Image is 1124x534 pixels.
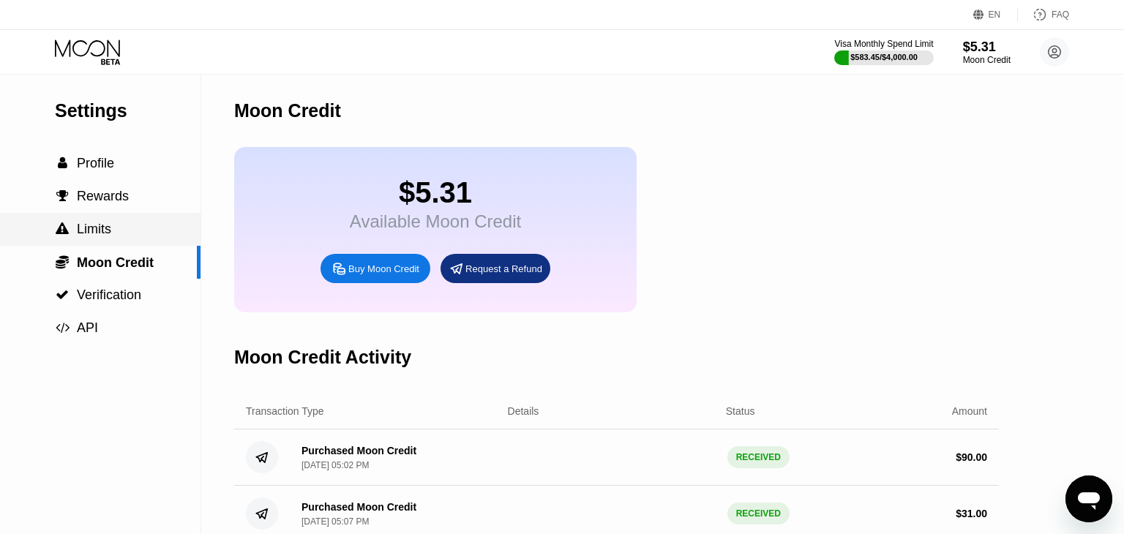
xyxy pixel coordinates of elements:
div: $5.31Moon Credit [963,40,1011,65]
span: Limits [77,222,111,236]
div: Purchased Moon Credit [301,501,416,513]
span:  [58,157,67,170]
span: Moon Credit [77,255,154,270]
span: API [77,320,98,335]
span:  [56,321,70,334]
div: $ 90.00 [956,451,987,463]
div: Visa Monthly Spend Limit [834,39,933,49]
div: EN [973,7,1018,22]
div: Request a Refund [465,263,542,275]
div: Transaction Type [246,405,324,417]
div: $583.45 / $4,000.00 [850,53,918,61]
div: Moon Credit [963,55,1011,65]
div:  [55,222,70,236]
span: Profile [77,156,114,170]
span:  [56,222,69,236]
span:  [56,255,69,269]
div: Details [508,405,539,417]
div: Visa Monthly Spend Limit$583.45/$4,000.00 [834,39,933,65]
div: [DATE] 05:07 PM [301,516,369,527]
div:  [55,321,70,334]
div:  [55,255,70,269]
div: Moon Credit [234,100,341,121]
div: Settings [55,100,201,121]
div: [DATE] 05:02 PM [301,460,369,470]
div: Purchased Moon Credit [301,445,416,456]
div: Buy Moon Credit [321,254,430,283]
div: FAQ [1018,7,1069,22]
span: Rewards [77,189,129,203]
div: $5.31 [963,40,1011,55]
div: Status [726,405,755,417]
span: Verification [77,287,141,302]
div: FAQ [1052,10,1069,20]
div: Request a Refund [441,254,550,283]
div: Buy Moon Credit [348,263,419,275]
div:  [55,288,70,301]
div: Moon Credit Activity [234,347,411,368]
div:  [55,189,70,203]
div: EN [989,10,1001,20]
div: $ 31.00 [956,508,987,519]
span:  [56,288,69,301]
div: RECEIVED [727,446,790,468]
div: $5.31 [350,176,521,209]
div: RECEIVED [727,503,790,524]
div: Available Moon Credit [350,211,521,232]
span:  [56,189,69,203]
div: Amount [952,405,987,417]
div:  [55,157,70,170]
iframe: Button to launch messaging window, conversation in progress [1065,475,1112,522]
